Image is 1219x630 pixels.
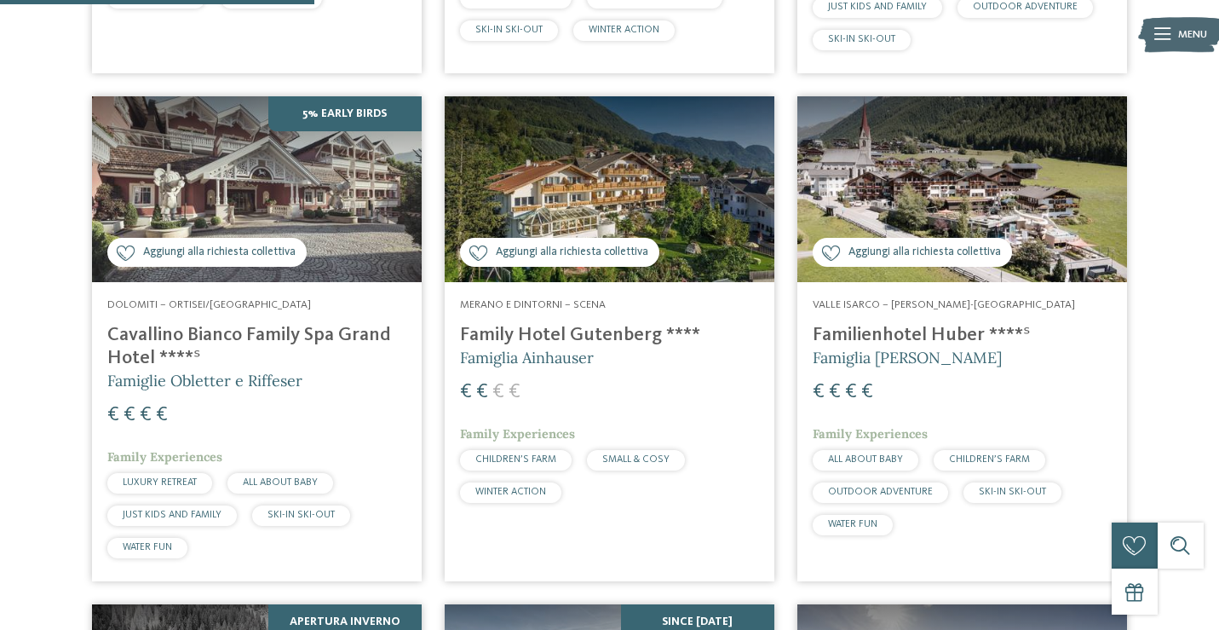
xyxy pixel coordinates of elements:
[156,405,168,425] span: €
[828,487,933,497] span: OUTDOOR ADVENTURE
[861,382,873,402] span: €
[107,371,302,390] span: Famiglie Obletter e Riffeser
[828,454,903,465] span: ALL ABOUT BABY
[797,96,1127,282] img: Cercate un hotel per famiglie? Qui troverete solo i migliori!
[143,245,296,261] span: Aggiungi alla richiesta collettiva
[475,487,546,497] span: WINTER ACTION
[845,382,857,402] span: €
[460,348,594,367] span: Famiglia Ainhauser
[828,519,877,529] span: WATER FUN
[496,245,648,261] span: Aggiungi alla richiesta collettiva
[828,34,895,44] span: SKI-IN SKI-OUT
[829,382,841,402] span: €
[107,299,311,310] span: Dolomiti – Ortisei/[GEOGRAPHIC_DATA]
[813,348,1002,367] span: Famiglia [PERSON_NAME]
[107,405,119,425] span: €
[602,454,670,465] span: SMALL & COSY
[460,382,472,402] span: €
[243,477,318,488] span: ALL ABOUT BABY
[492,382,504,402] span: €
[813,299,1075,310] span: Valle Isarco – [PERSON_NAME]-[GEOGRAPHIC_DATA]
[813,426,928,442] span: Family Experiences
[140,405,152,425] span: €
[92,96,422,282] img: Family Spa Grand Hotel Cavallino Bianco ****ˢ
[589,25,659,35] span: WINTER ACTION
[267,510,335,520] span: SKI-IN SKI-OUT
[475,25,543,35] span: SKI-IN SKI-OUT
[797,96,1127,581] a: Cercate un hotel per famiglie? Qui troverete solo i migliori! Aggiungi alla richiesta collettiva ...
[445,96,774,282] img: Family Hotel Gutenberg ****
[107,449,222,465] span: Family Experiences
[123,510,221,520] span: JUST KIDS AND FAMILY
[973,2,1078,12] span: OUTDOOR ADVENTURE
[445,96,774,581] a: Cercate un hotel per famiglie? Qui troverete solo i migliori! Aggiungi alla richiesta collettiva ...
[460,426,575,442] span: Family Experiences
[509,382,520,402] span: €
[107,324,406,370] h4: Cavallino Bianco Family Spa Grand Hotel ****ˢ
[460,324,759,347] h4: Family Hotel Gutenberg ****
[813,324,1112,347] h4: Familienhotel Huber ****ˢ
[979,487,1046,497] span: SKI-IN SKI-OUT
[476,382,488,402] span: €
[949,454,1030,465] span: CHILDREN’S FARM
[475,454,556,465] span: CHILDREN’S FARM
[92,96,422,581] a: Cercate un hotel per famiglie? Qui troverete solo i migliori! Aggiungi alla richiesta collettiva ...
[460,299,606,310] span: Merano e dintorni – Scena
[813,382,825,402] span: €
[124,405,135,425] span: €
[828,2,927,12] span: JUST KIDS AND FAMILY
[123,542,172,552] span: WATER FUN
[123,477,197,488] span: LUXURY RETREAT
[848,245,1001,261] span: Aggiungi alla richiesta collettiva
